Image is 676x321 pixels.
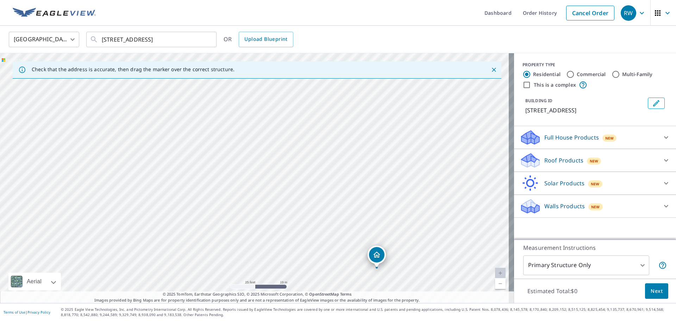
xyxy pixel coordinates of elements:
[591,181,600,187] span: New
[340,291,352,297] a: Terms
[577,71,606,78] label: Commercial
[102,30,202,49] input: Search by address or latitude-longitude
[520,129,670,146] div: Full House ProductsNew
[13,8,96,18] img: EV Logo
[544,133,599,142] p: Full House Products
[651,287,663,296] span: Next
[522,62,668,68] div: PROPERTY TYPE
[309,291,339,297] a: OpenStreetMap
[658,261,667,270] span: Your report will include only the primary structure on the property. For example, a detached gara...
[566,6,614,20] a: Cancel Order
[523,255,649,275] div: Primary Structure Only
[224,32,293,47] div: OR
[9,30,79,49] div: [GEOGRAPHIC_DATA]
[533,71,561,78] label: Residential
[523,243,667,252] p: Measurement Instructions
[544,202,585,210] p: Walls Products
[525,106,645,115] p: [STREET_ADDRESS]
[495,268,506,278] a: Current Level 20, Zoom In Disabled
[239,32,293,47] a: Upload Blueprint
[4,310,50,314] p: |
[544,179,584,187] p: Solar Products
[27,310,50,315] a: Privacy Policy
[544,156,583,165] p: Roof Products
[489,65,499,74] button: Close
[163,291,352,297] span: © 2025 TomTom, Earthstar Geographics SIO, © 2025 Microsoft Corporation, ©
[495,278,506,289] a: Current Level 20, Zoom Out
[368,246,386,267] div: Dropped pin, building 1, Residential property, 1091 Richton Pl Richton Park, IL 60471
[522,283,583,299] p: Estimated Total: $0
[525,98,552,104] p: BUILDING ID
[605,135,614,141] span: New
[645,283,668,299] button: Next
[590,158,599,164] span: New
[25,273,44,290] div: Aerial
[591,204,600,210] span: New
[61,307,672,317] p: © 2025 Eagle View Technologies, Inc. and Pictometry International Corp. All Rights Reserved. Repo...
[648,98,665,109] button: Edit building 1
[520,175,670,192] div: Solar ProductsNew
[622,71,653,78] label: Multi-Family
[520,198,670,215] div: Walls ProductsNew
[32,66,234,73] p: Check that the address is accurate, then drag the marker over the correct structure.
[8,273,61,290] div: Aerial
[534,81,576,88] label: This is a complex
[621,5,636,21] div: RW
[244,35,287,44] span: Upload Blueprint
[520,152,670,169] div: Roof ProductsNew
[4,310,25,315] a: Terms of Use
